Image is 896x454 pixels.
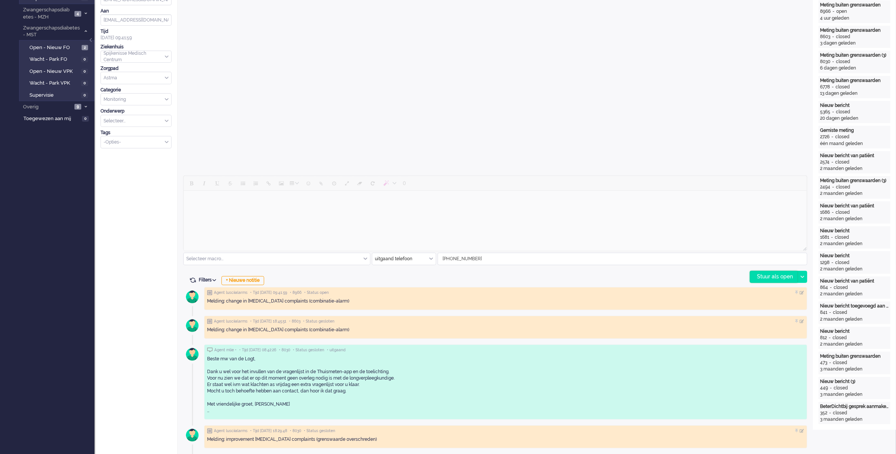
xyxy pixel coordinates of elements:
div: 6778 [820,84,830,90]
span: Zwangerschapsdiabetes - MST [22,25,80,39]
div: 5365 [820,109,830,115]
div: 352 [820,410,827,416]
div: - [827,410,833,416]
span: Zwangerschapsdiabetes - MZH [22,6,72,20]
a: Open - Nieuw VPK 0 [22,67,94,75]
div: Melding: change in [MEDICAL_DATA] complaints (combinatie-alarm) [207,327,804,333]
div: 2 maanden geleden [820,266,889,272]
div: Zorgpad [101,65,172,72]
div: Meting buiten grenswaarden (3) [820,52,889,59]
div: closed [836,59,850,65]
div: closed [833,410,847,416]
div: 20 dagen geleden [820,115,889,122]
img: ic_note_grey.svg [207,428,212,434]
div: Melding: change in [MEDICAL_DATA] complaints (combinatie-alarm) [207,298,804,304]
span: 0 [81,69,88,74]
span: Agent lusciialarms [214,290,248,295]
span: Agent mlie • [214,347,237,353]
div: Nieuw bericht [820,102,889,109]
div: één maand geleden [820,141,889,147]
div: BeterDichtbij gesprek aanmaken mislukt. (11) [820,403,889,410]
span: Agent lusciialarms [214,319,248,324]
div: closed [833,360,847,366]
div: 3 maanden geleden [820,366,889,372]
div: 4 uur geleden [820,15,889,22]
div: - [829,234,835,241]
div: + Nieuwe notitie [221,276,264,285]
div: - [827,360,833,366]
div: 812 [820,335,827,341]
div: - [829,159,835,165]
div: closed [835,234,849,241]
div: Nieuw bericht van patiënt [820,278,889,284]
div: closed [833,335,847,341]
div: Onderwerp [101,108,172,114]
div: 6 dagen geleden [820,65,889,71]
div: closed [836,109,850,115]
div: 2574 [820,159,829,165]
div: Meting buiten grenswaarden [820,27,889,34]
div: - [830,59,836,65]
img: avatar [183,316,202,335]
div: closed [833,309,847,316]
span: Toegewezen aan mij [23,115,80,122]
div: closed [836,184,850,190]
div: 2 maanden geleden [820,165,889,172]
div: closed [835,259,850,266]
div: Meting buiten grenswaarden [820,2,889,8]
div: 841 [820,309,827,316]
span: Supervisie [29,92,79,99]
div: 8603 [820,34,830,40]
div: 2 maanden geleden [820,241,889,247]
div: - [828,385,834,391]
div: closed [836,84,850,90]
span: 0 [81,80,88,86]
div: - [830,109,836,115]
div: 3 maanden geleden [820,416,889,423]
div: Stuur als open [750,271,797,283]
img: ic_chat_grey.svg [207,347,213,352]
span: • 8966 [290,290,302,295]
div: - [831,8,836,15]
span: • Status gesloten [304,428,335,434]
div: Nieuw bericht [820,228,889,234]
div: 864 [820,284,828,291]
span: Wacht - Park FO [29,56,79,63]
span: • Tijd [DATE] 18:29:48 [250,428,287,434]
div: Nieuw bericht [820,253,889,259]
span: 0 [82,116,89,122]
div: closed [836,34,850,40]
div: Meting buiten grenswaarden [820,77,889,84]
div: 1686 [820,209,830,216]
span: • Tijd [DATE] 08:42:26 [239,347,276,353]
span: • uitgaand [327,347,345,353]
div: Beste mw van de Logt, Dank u wel voor het invullen van de vragenlijst in de Thuismeten-app en de ... [207,356,804,414]
img: avatar [183,345,202,364]
div: Categorie [101,87,172,93]
span: 4 [74,11,81,17]
div: Melding: improvement [MEDICAL_DATA] complaints (grenswaarde overschreden) [207,436,804,443]
div: - [829,259,835,266]
div: Meting buiten grenswaarden (3) [820,178,889,184]
span: Open - Nieuw VPK [29,68,79,75]
div: 449 [820,385,828,391]
span: • 8030 [279,347,290,353]
div: 3 dagen geleden [820,40,889,46]
div: closed [835,134,850,140]
div: 8966 [820,8,831,15]
div: 2 maanden geleden [820,216,889,222]
span: Wacht - Park VPK [29,80,79,87]
div: [DATE] 09:41:59 [101,28,172,41]
a: Supervisie 0 [22,91,94,99]
div: closed [834,284,848,291]
div: Tijd [101,28,172,35]
span: Open - Nieuw FO [29,44,80,51]
div: - [830,209,836,216]
div: open [836,8,847,15]
input: +31612345678 [438,253,807,265]
div: 13 dagen geleden [820,90,889,97]
div: 2726 [820,134,829,140]
div: 2 maanden geleden [820,316,889,323]
a: Wacht - Park VPK 0 [22,79,94,87]
div: 2494 [820,184,830,190]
